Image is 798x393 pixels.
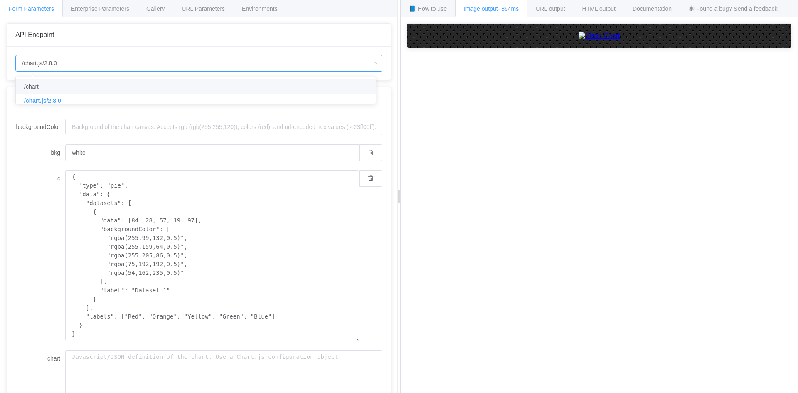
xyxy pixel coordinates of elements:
[536,5,565,12] span: URL output
[182,5,225,12] span: URL Parameters
[15,119,65,135] label: backgroundColor
[65,144,359,161] input: Background of the chart canvas. Accepts rgb (rgb(255,255,120)), colors (red), and url-encoded hex...
[242,5,278,12] span: Environments
[464,5,519,12] span: Image output
[15,144,65,161] label: bkg
[15,350,65,367] label: chart
[579,32,620,40] img: Static Chart
[146,5,165,12] span: Gallery
[15,31,54,38] span: API Endpoint
[582,5,616,12] span: HTML output
[65,119,382,135] input: Background of the chart canvas. Accepts rgb (rgb(255,255,120)), colors (red), and url-encoded hex...
[498,5,519,12] span: - 864ms
[9,5,54,12] span: Form Parameters
[416,32,783,40] a: Static Chart
[689,5,779,12] span: 🕷 Found a bug? Send a feedback!
[409,5,447,12] span: 📘 How to use
[24,97,61,104] span: /chart.js/2.8.0
[633,5,672,12] span: Documentation
[24,83,39,90] span: /chart
[15,55,382,72] input: Select
[71,5,129,12] span: Enterprise Parameters
[15,170,65,187] label: c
